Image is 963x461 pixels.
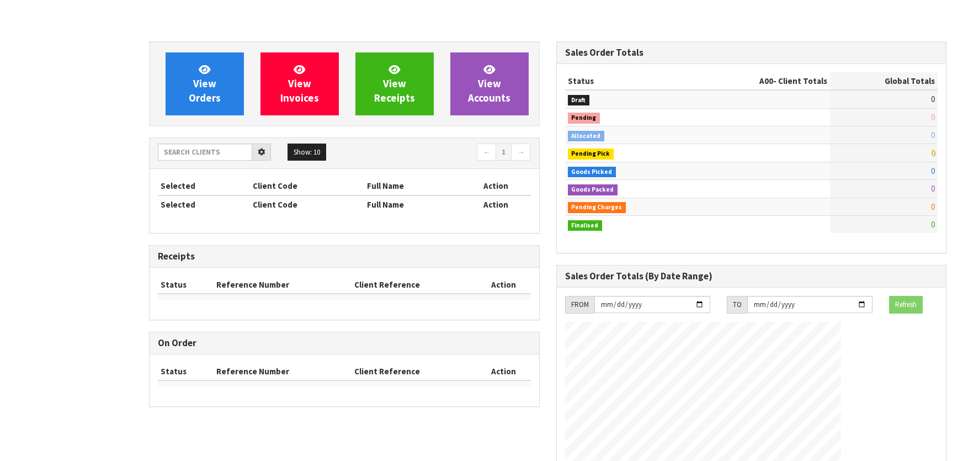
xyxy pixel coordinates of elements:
span: Finalised [568,220,603,231]
h3: Sales Order Totals [565,47,938,58]
span: 0 [931,130,935,140]
th: Reference Number [214,276,352,294]
a: ViewInvoices [260,52,339,115]
a: ViewOrders [166,52,244,115]
span: Goods Picked [568,167,616,178]
a: ViewReceipts [355,52,434,115]
span: 0 [931,166,935,176]
a: ← [477,144,496,161]
span: Goods Packed [568,184,618,195]
a: ViewAccounts [450,52,529,115]
th: Reference Number [214,363,352,380]
span: Draft [568,95,590,106]
th: Action [477,276,530,294]
div: FROM [565,296,594,314]
th: Action [461,195,531,213]
th: Status [158,363,214,380]
span: 0 [931,183,935,194]
span: 0 [931,94,935,104]
nav: Page navigation [353,144,531,163]
h3: Receipts [158,251,531,262]
span: 0 [931,202,935,212]
th: Client Reference [352,276,477,294]
span: View Receipts [374,63,415,104]
a: 1 [496,144,512,161]
span: 0 [931,112,935,123]
input: Search clients [158,144,252,161]
th: Full Name [364,195,461,213]
th: Client Reference [352,363,477,380]
button: Show: 10 [288,144,326,161]
th: Selected [158,177,250,195]
th: Client Code [250,195,365,213]
span: View Accounts [468,63,510,104]
span: Pending [568,113,600,124]
span: A00 [759,76,773,86]
th: Status [565,72,688,90]
th: Client Code [250,177,365,195]
th: Selected [158,195,250,213]
div: TO [727,296,747,314]
span: Allocated [568,131,605,142]
h3: Sales Order Totals (By Date Range) [565,271,938,282]
th: Action [477,363,530,380]
span: Pending Pick [568,149,614,160]
span: 0 [931,147,935,158]
span: Pending Charges [568,202,626,213]
button: Refresh [889,296,923,314]
span: View Invoices [280,63,319,104]
a: → [511,144,530,161]
span: View Orders [189,63,221,104]
th: - Client Totals [688,72,830,90]
th: Global Totals [830,72,938,90]
h3: On Order [158,338,531,348]
span: 0 [931,219,935,230]
th: Full Name [364,177,461,195]
th: Action [461,177,531,195]
th: Status [158,276,214,294]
